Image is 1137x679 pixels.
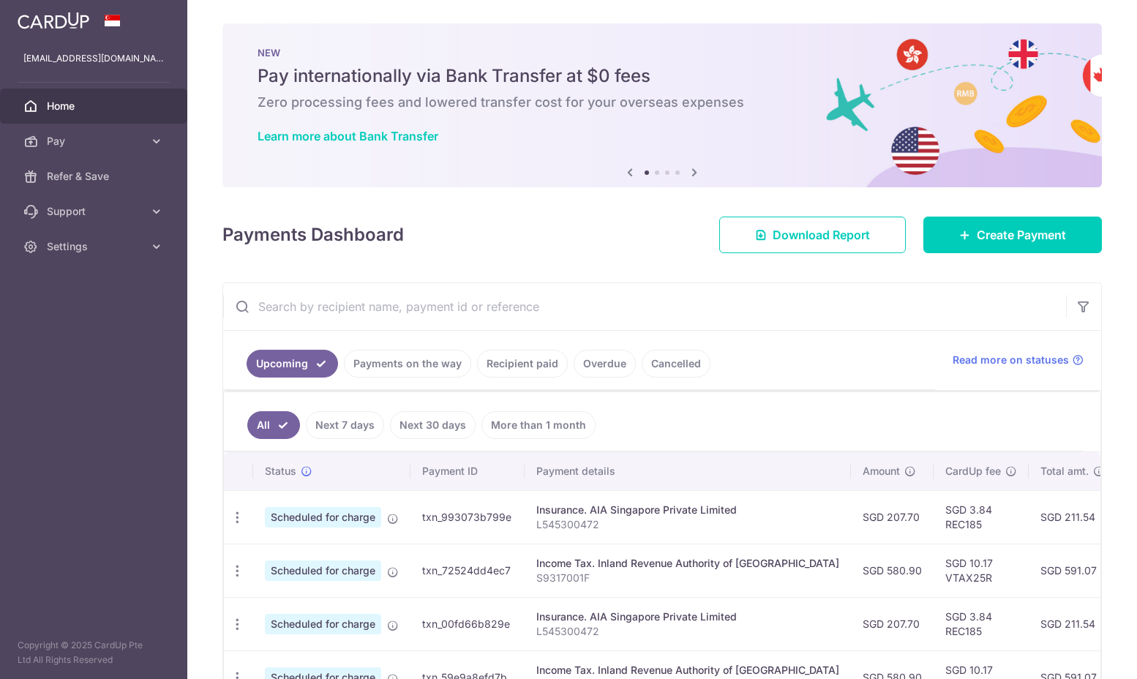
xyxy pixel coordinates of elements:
[222,222,404,248] h4: Payments Dashboard
[773,226,870,244] span: Download Report
[477,350,568,378] a: Recipient paid
[47,169,143,184] span: Refer & Save
[851,490,934,544] td: SGD 207.70
[934,544,1029,597] td: SGD 10.17 VTAX25R
[247,350,338,378] a: Upcoming
[47,239,143,254] span: Settings
[536,609,839,624] div: Insurance. AIA Singapore Private Limited
[258,64,1067,88] h5: Pay internationally via Bank Transfer at $0 fees
[719,217,906,253] a: Download Report
[934,597,1029,650] td: SGD 3.84 REC185
[47,99,143,113] span: Home
[934,490,1029,544] td: SGD 3.84 REC185
[863,464,900,479] span: Amount
[265,464,296,479] span: Status
[47,134,143,149] span: Pay
[344,350,471,378] a: Payments on the way
[390,411,476,439] a: Next 30 days
[410,490,525,544] td: txn_993073b799e
[923,217,1102,253] a: Create Payment
[222,23,1102,187] img: Bank transfer banner
[410,452,525,490] th: Payment ID
[1029,544,1117,597] td: SGD 591.07
[574,350,636,378] a: Overdue
[1040,464,1089,479] span: Total amt.
[265,614,381,634] span: Scheduled for charge
[265,560,381,581] span: Scheduled for charge
[306,411,384,439] a: Next 7 days
[1029,597,1117,650] td: SGD 211.54
[536,517,839,532] p: L545300472
[258,94,1067,111] h6: Zero processing fees and lowered transfer cost for your overseas expenses
[481,411,596,439] a: More than 1 month
[258,129,438,143] a: Learn more about Bank Transfer
[410,544,525,597] td: txn_72524dd4ec7
[536,556,839,571] div: Income Tax. Inland Revenue Authority of [GEOGRAPHIC_DATA]
[977,226,1066,244] span: Create Payment
[945,464,1001,479] span: CardUp fee
[23,51,164,66] p: [EMAIL_ADDRESS][DOMAIN_NAME]
[223,283,1066,330] input: Search by recipient name, payment id or reference
[247,411,300,439] a: All
[851,597,934,650] td: SGD 207.70
[410,597,525,650] td: txn_00fd66b829e
[47,204,143,219] span: Support
[536,571,839,585] p: S9317001F
[642,350,710,378] a: Cancelled
[18,12,89,29] img: CardUp
[851,544,934,597] td: SGD 580.90
[536,503,839,517] div: Insurance. AIA Singapore Private Limited
[265,507,381,528] span: Scheduled for charge
[953,353,1069,367] span: Read more on statuses
[536,663,839,678] div: Income Tax. Inland Revenue Authority of [GEOGRAPHIC_DATA]
[536,624,839,639] p: L545300472
[1029,490,1117,544] td: SGD 211.54
[258,47,1067,59] p: NEW
[953,353,1084,367] a: Read more on statuses
[525,452,851,490] th: Payment details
